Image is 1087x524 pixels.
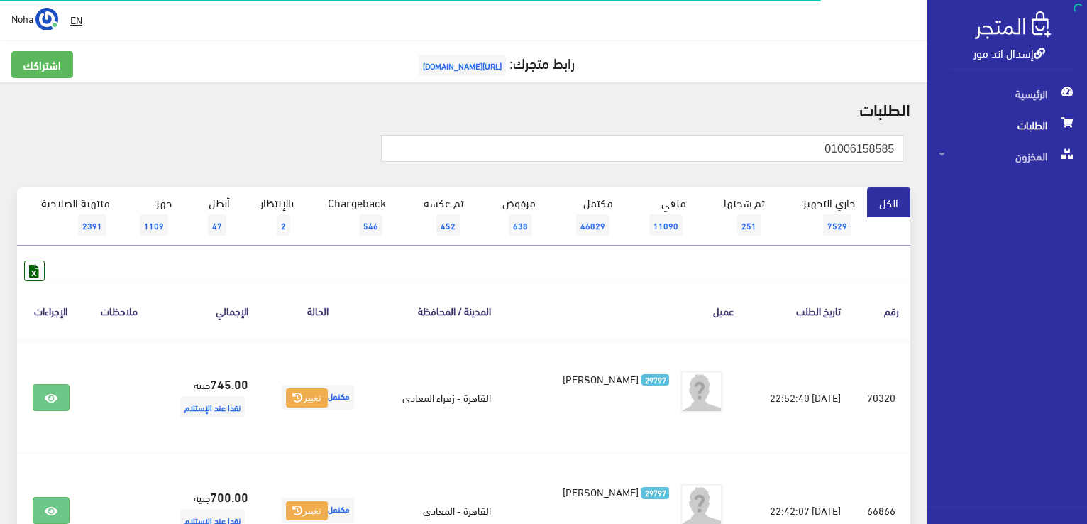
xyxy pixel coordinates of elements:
[525,484,669,499] a: 29797 [PERSON_NAME]
[210,487,248,506] strong: 700.00
[823,214,851,236] span: 7529
[649,214,683,236] span: 11090
[65,7,88,33] a: EN
[509,214,532,236] span: 638
[867,187,910,217] a: الكل
[746,341,852,454] td: [DATE] 22:52:40
[17,187,122,246] a: منتهية الصلاحية2391
[70,11,82,28] u: EN
[17,99,910,118] h2: الطلبات
[78,214,106,236] span: 2391
[625,187,698,246] a: ملغي11090
[927,78,1087,109] a: الرئيسية
[939,78,1076,109] span: الرئيسية
[525,371,669,386] a: 29797 [PERSON_NAME]
[153,341,260,454] td: جنيه
[306,187,398,246] a: Chargeback546
[376,281,503,340] th: المدينة / المحافظة
[641,374,669,386] span: 29797
[973,42,1045,62] a: إسدال اند مور
[184,187,242,246] a: أبطل47
[359,214,382,236] span: 546
[282,498,354,523] span: مكتمل
[475,187,548,246] a: مرفوض638
[563,369,639,388] span: [PERSON_NAME]
[17,427,71,481] iframe: Drift Widget Chat Controller
[11,7,58,30] a: ... Noha
[415,49,575,75] a: رابط متجرك:[URL][DOMAIN_NAME]
[852,281,910,340] th: رقم
[11,51,73,78] a: اشتراكك
[153,281,260,340] th: اﻹجمالي
[282,385,354,410] span: مكتمل
[35,8,58,31] img: ...
[381,135,903,162] input: بحث ( رقم الطلب, رقم الهاتف, الإسم, البريد اﻹلكتروني )...
[277,214,290,236] span: 2
[852,341,910,454] td: 70320
[548,187,625,246] a: مكتمل46829
[680,371,723,413] img: avatar.png
[419,55,506,76] span: [URL][DOMAIN_NAME]
[746,281,852,340] th: تاريخ الطلب
[85,281,153,340] th: ملاحظات
[502,281,746,340] th: عميل
[939,109,1076,141] span: الطلبات
[939,141,1076,172] span: المخزون
[208,214,226,236] span: 47
[260,281,376,340] th: الحالة
[698,187,776,246] a: تم شحنها251
[927,141,1087,172] a: المخزون
[776,187,868,246] a: جاري التجهيز7529
[17,281,85,340] th: الإجراءات
[376,341,503,454] td: القاهرة - زهراء المعادي
[180,396,245,417] span: نقدا عند الإستلام
[210,374,248,393] strong: 745.00
[436,214,460,236] span: 452
[286,501,328,521] button: تغيير
[398,187,475,246] a: تم عكسه452
[563,481,639,501] span: [PERSON_NAME]
[286,388,328,408] button: تغيير
[242,187,306,246] a: بالإنتظار2
[641,487,669,499] span: 29797
[576,214,609,236] span: 46829
[122,187,184,246] a: جهز1109
[140,214,168,236] span: 1109
[975,11,1051,39] img: .
[737,214,761,236] span: 251
[11,9,33,27] span: Noha
[927,109,1087,141] a: الطلبات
